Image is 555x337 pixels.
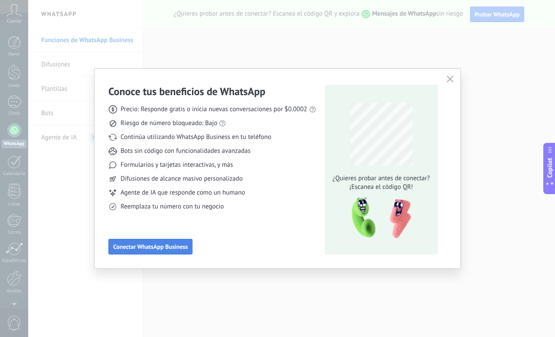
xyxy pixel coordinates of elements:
span: Conectar WhatsApp Business [113,244,188,250]
span: Riesgo de número bloqueado: Bajo [121,119,217,128]
span: Precio: Responde gratis o inicia nuevas conversaciones por $0.0002 [121,105,307,114]
span: Continúa utilizando WhatsApp Business en tu teléfono [121,133,271,142]
span: Difusiones de alcance masivo personalizado [121,175,243,183]
span: Bots sin código con funcionalidades avanzadas [121,147,251,155]
img: qr-pic-1x.png [344,195,413,241]
span: ¿Quieres probar antes de conectar? [330,174,432,183]
span: Formularios y tarjetas interactivas, y más [121,161,233,169]
h3: Conoce tus beneficios de WhatsApp [108,85,265,98]
span: Copilot [545,158,554,178]
span: Reemplaza tu número con tu negocio [121,202,224,211]
span: Agente de IA que responde como un humano [121,188,245,197]
span: ¡Escanea el código QR! [330,183,432,192]
button: Conectar WhatsApp Business [108,239,193,254]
